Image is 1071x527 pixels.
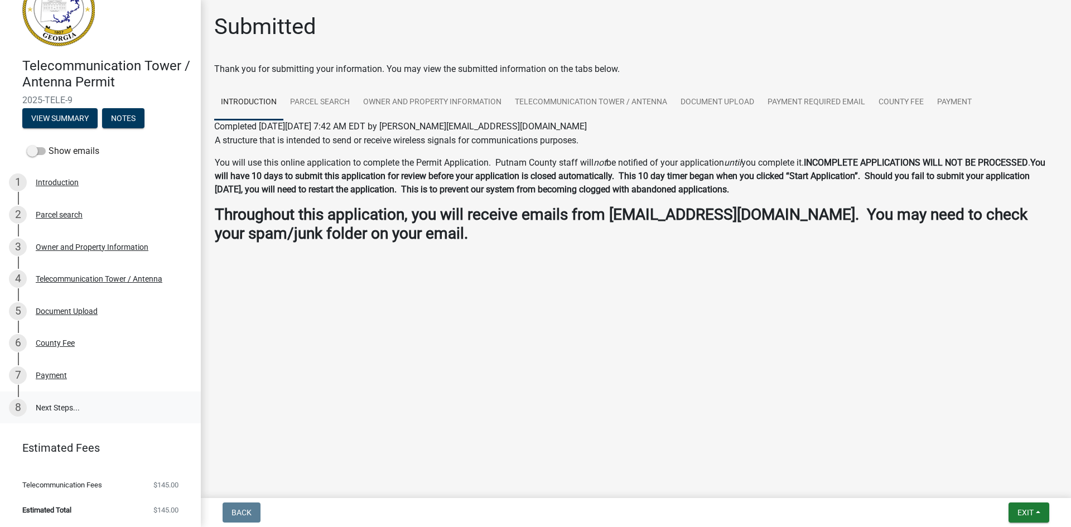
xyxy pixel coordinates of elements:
[22,506,71,514] span: Estimated Total
[214,13,316,40] h1: Submitted
[9,173,27,191] div: 1
[215,157,1045,195] strong: You will have 10 days to submit this application for review before your application is closed aut...
[214,62,1058,76] div: Thank you for submitting your information. You may view the submitted information on the tabs below.
[215,205,1027,243] strong: Throughout this application, you will receive emails from [EMAIL_ADDRESS][DOMAIN_NAME]. You may n...
[9,366,27,384] div: 7
[214,85,283,120] a: Introduction
[674,85,761,120] a: Document Upload
[223,502,260,523] button: Back
[36,275,162,283] div: Telecommunication Tower / Antenna
[9,399,27,417] div: 8
[930,85,978,120] a: Payment
[724,157,741,168] i: until
[153,506,178,514] span: $145.00
[215,156,1057,196] p: You will use this online application to complete the Permit Application. Putnam County staff will...
[36,211,83,219] div: Parcel search
[36,371,67,379] div: Payment
[22,114,98,123] wm-modal-confirm: Summary
[508,85,674,120] a: Telecommunication Tower / Antenna
[761,85,872,120] a: Payment Required Email
[36,178,79,186] div: Introduction
[594,157,606,168] i: not
[9,238,27,256] div: 3
[1009,502,1049,523] button: Exit
[102,108,144,128] button: Notes
[872,85,930,120] a: County Fee
[9,437,183,459] a: Estimated Fees
[1017,508,1034,517] span: Exit
[215,134,1057,147] p: A structure that is intended to send or receive wireless signals for communications purposes.
[27,144,99,158] label: Show emails
[283,85,356,120] a: Parcel search
[36,307,98,315] div: Document Upload
[804,157,1028,168] strong: INCOMPLETE APPLICATIONS WILL NOT BE PROCESSED
[22,481,102,489] span: Telecommunication Fees
[22,95,178,105] span: 2025-TELE-9
[356,85,508,120] a: Owner and Property Information
[36,339,75,347] div: County Fee
[102,114,144,123] wm-modal-confirm: Notes
[36,243,148,251] div: Owner and Property Information
[9,302,27,320] div: 5
[153,481,178,489] span: $145.00
[9,334,27,352] div: 6
[22,108,98,128] button: View Summary
[214,121,587,132] span: Completed [DATE][DATE] 7:42 AM EDT by [PERSON_NAME][EMAIL_ADDRESS][DOMAIN_NAME]
[231,508,252,517] span: Back
[22,58,192,90] h4: Telecommunication Tower / Antenna Permit
[9,206,27,224] div: 2
[9,270,27,288] div: 4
